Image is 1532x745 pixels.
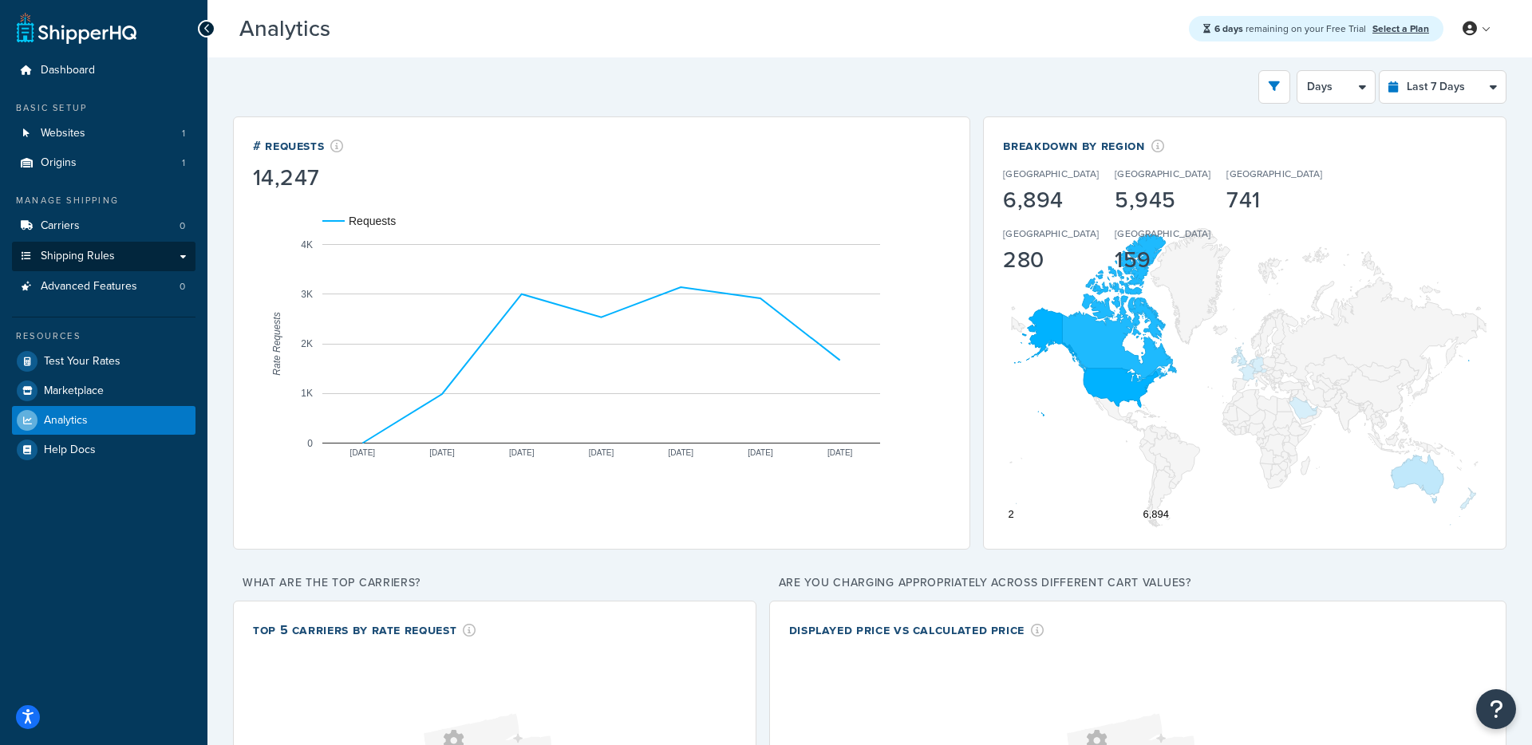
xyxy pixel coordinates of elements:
[1003,136,1438,155] div: Breakdown by Region
[1003,167,1099,181] p: [GEOGRAPHIC_DATA]
[12,211,195,241] a: Carriers0
[41,250,115,263] span: Shipping Rules
[41,219,80,233] span: Carriers
[44,443,96,457] span: Help Docs
[44,414,88,428] span: Analytics
[41,64,95,77] span: Dashboard
[253,192,950,495] svg: A chart.
[1115,249,1210,271] div: 159
[1476,689,1516,729] button: Open Resource Center
[12,194,195,207] div: Manage Shipping
[301,338,313,349] text: 2K
[789,621,1044,639] div: Displayed Price vs Calculated Price
[182,127,185,140] span: 1
[1115,189,1210,211] div: 5,945
[1143,508,1170,520] text: 6,894
[1115,167,1210,181] p: [GEOGRAPHIC_DATA]
[1003,189,1099,211] div: 6,894
[334,22,389,41] span: Beta
[1372,22,1429,36] a: Select a Plan
[12,436,195,464] a: Help Docs
[41,156,77,170] span: Origins
[12,211,195,241] li: Carriers
[12,272,195,302] a: Advanced Features0
[12,119,195,148] li: Websites
[253,167,344,189] div: 14,247
[301,239,313,250] text: 4K
[1009,508,1014,520] text: 2
[12,148,195,178] li: Origins
[253,136,344,155] div: # Requests
[748,448,773,457] text: [DATE]
[12,329,195,343] div: Resources
[1003,227,1487,530] svg: A chart.
[1214,22,1243,36] strong: 6 days
[41,127,85,140] span: Websites
[429,448,455,457] text: [DATE]
[1003,227,1099,241] p: [GEOGRAPHIC_DATA]
[301,388,313,399] text: 1K
[239,17,1173,41] h3: Analytics
[271,312,282,375] text: Rate Requests
[769,572,1506,594] p: Are you charging appropriately across different cart values?
[827,448,853,457] text: [DATE]
[12,347,195,376] a: Test Your Rates
[12,406,195,435] a: Analytics
[12,56,195,85] a: Dashboard
[12,376,195,405] a: Marketplace
[180,219,185,233] span: 0
[509,448,535,457] text: [DATE]
[301,289,313,300] text: 3K
[12,242,195,271] a: Shipping Rules
[1226,167,1322,181] p: [GEOGRAPHIC_DATA]
[182,156,185,170] span: 1
[253,621,476,639] div: Top 5 Carriers by Rate Request
[12,148,195,178] a: Origins1
[589,448,614,457] text: [DATE]
[12,119,195,148] a: Websites1
[307,438,313,449] text: 0
[1214,22,1368,36] span: remaining on your Free Trial
[1003,249,1099,271] div: 280
[1258,70,1290,104] button: open filter drawer
[12,101,195,115] div: Basic Setup
[233,572,756,594] p: What are the top carriers?
[349,215,396,227] text: Requests
[180,280,185,294] span: 0
[350,448,376,457] text: [DATE]
[1115,227,1210,241] p: [GEOGRAPHIC_DATA]
[12,272,195,302] li: Advanced Features
[44,384,104,398] span: Marketplace
[1226,189,1322,211] div: 741
[668,448,693,457] text: [DATE]
[41,280,137,294] span: Advanced Features
[44,355,120,369] span: Test Your Rates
